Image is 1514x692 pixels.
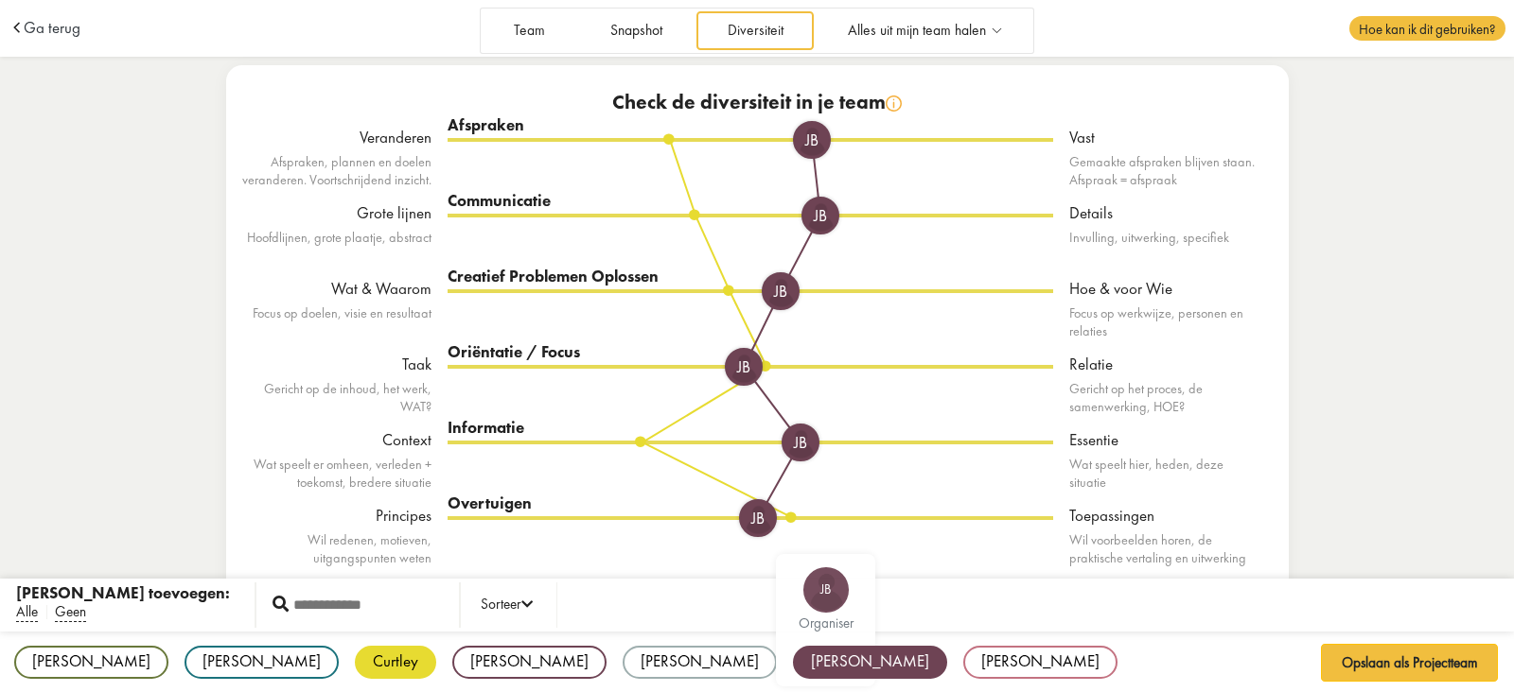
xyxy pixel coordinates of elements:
[1069,278,1259,301] div: Hoe & voor Wie
[886,95,902,112] img: info.svg
[1069,456,1259,492] div: Wat speelt hier, heden, deze situatie
[623,646,777,679] div: [PERSON_NAME]
[1069,354,1259,376] div: Relatie
[242,202,431,225] div: Grote lijnen
[484,11,576,50] a: Team
[803,581,849,597] span: JB
[16,602,38,622] span: Alle
[242,380,431,416] div: Gericht op de inhoud, het werk, WAT?
[785,616,866,631] div: organiser
[448,190,1053,213] div: Communicatie
[355,646,436,679] div: Curtley
[242,153,431,189] div: Afspraken, plannen en doelen veranderen. Voortschrijdend inzicht.
[242,354,431,376] div: Taak
[242,505,431,528] div: Principes
[1069,505,1259,528] div: Toepassingen
[1069,380,1259,416] div: Gericht op het proces, de samenwerking, HOE?
[1349,16,1505,41] span: Hoe kan ik dit gebruiken?
[1069,127,1259,149] div: Vast
[242,229,431,247] div: Hoofdlijnen, grote plaatje, abstract
[24,20,80,36] a: Ga terug
[448,493,1053,515] div: Overtuigen
[963,646,1118,679] div: [PERSON_NAME]
[1069,304,1259,340] div: Focus op werkwijze, personen en relaties
[448,114,1053,137] div: Afspraken
[448,341,1053,364] div: Oriëntatie / Focus
[242,429,431,452] div: Context
[1069,429,1259,452] div: Essentie
[696,11,814,50] a: Diversiteit
[448,266,1053,288] div: Creatief Problemen Oplossen
[1069,202,1259,225] div: Details
[793,646,947,679] div: [PERSON_NAME]
[579,11,693,50] a: Snapshot
[848,23,986,39] span: Alles uit mijn team halen
[818,11,1031,50] a: Alles uit mijn team halen
[448,417,1053,440] div: Informatie
[242,304,431,322] div: Focus op doelen, visie en resultaat
[55,602,86,622] span: Geen
[242,90,1273,114] div: Check de diversiteit in je team
[242,127,431,149] div: Veranderen
[185,646,339,679] div: [PERSON_NAME]
[481,594,533,616] div: Sorteer
[242,456,431,492] div: Wat speelt er omheen, verleden + toekomst, bredere situatie
[242,278,431,301] div: Wat & Waarom
[452,646,607,679] div: [PERSON_NAME]
[14,646,168,679] div: [PERSON_NAME]
[1069,229,1259,247] div: Invulling, uitwerking, specifiek
[1069,531,1259,567] div: Wil voorbeelden horen, de praktische vertaling en uitwerking
[242,531,431,567] div: Wil redenen, motieven, uitgangspunten weten
[1069,153,1259,189] div: Gemaakte afspraken blijven staan. Afspraak = afspraak
[16,582,230,605] div: [PERSON_NAME] toevoegen:
[1321,644,1499,682] button: Opslaan als Projectteam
